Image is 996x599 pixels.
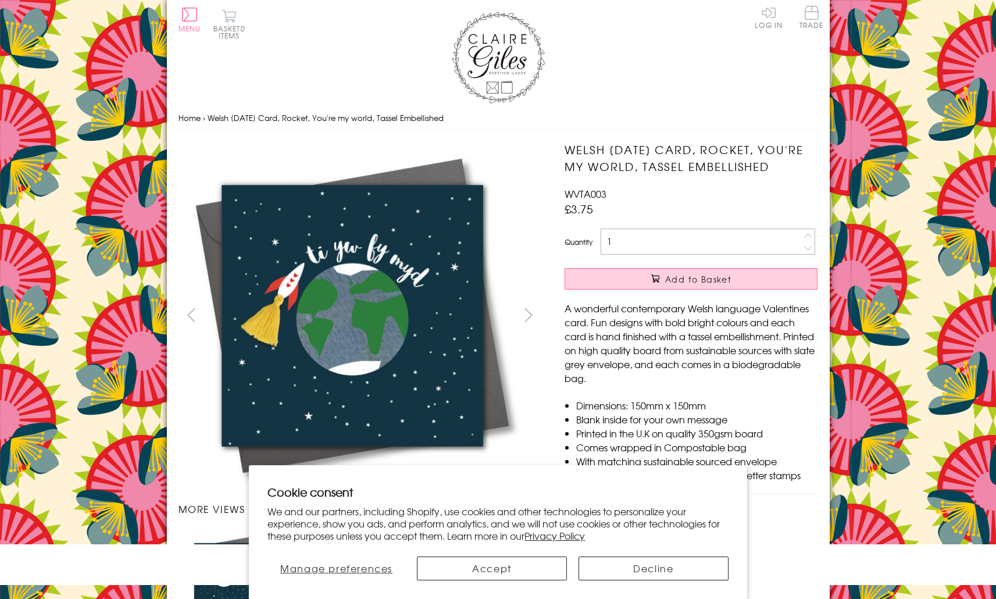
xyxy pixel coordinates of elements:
span: › [203,112,205,123]
a: Log In [755,6,783,28]
span: Manage preferences [280,561,392,575]
h3: More views [179,502,542,516]
button: Decline [579,557,729,580]
span: 0 items [219,23,245,41]
button: Accept [417,557,567,580]
li: Printed in the U.K on quality 350gsm board [576,426,817,440]
button: prev [179,302,205,328]
a: Home [179,112,201,123]
button: next [515,302,541,328]
label: Quantity [565,237,592,247]
span: £3.75 [565,201,593,217]
p: We and our partners, including Shopify, use cookies and other technologies to personalize your ex... [267,505,729,541]
li: With matching sustainable sourced envelope [576,454,817,468]
li: Comes wrapped in Compostable bag [576,440,817,454]
span: WVTA003 [565,187,606,201]
p: A wonderful contemporary Welsh language Valentines card. Fun designs with bold bright colours and... [565,301,817,385]
button: Add to Basket [565,268,817,290]
button: Basket0 items [213,9,245,39]
h1: Welsh [DATE] Card, Rocket, You're my world, Tassel Embellished [565,141,817,175]
img: Welsh Valentine's Day Card, Rocket, You're my world, Tassel Embellished [541,141,890,490]
li: Dimensions: 150mm x 150mm [576,398,817,412]
img: Claire Giles Greetings Cards [452,12,545,104]
span: Add to Basket [665,273,731,285]
h2: Cookie consent [267,484,729,500]
span: Trade [799,6,824,28]
button: Menu [179,8,201,32]
span: Welsh [DATE] Card, Rocket, You're my world, Tassel Embellished [208,112,444,123]
nav: breadcrumbs [179,106,818,130]
a: Trade [799,6,824,31]
a: Privacy Policy [524,529,585,543]
span: Menu [179,23,201,34]
li: Blank inside for your own message [576,412,817,426]
img: Welsh Valentine's Day Card, Rocket, You're my world, Tassel Embellished [178,141,527,490]
button: Manage preferences [267,557,405,580]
